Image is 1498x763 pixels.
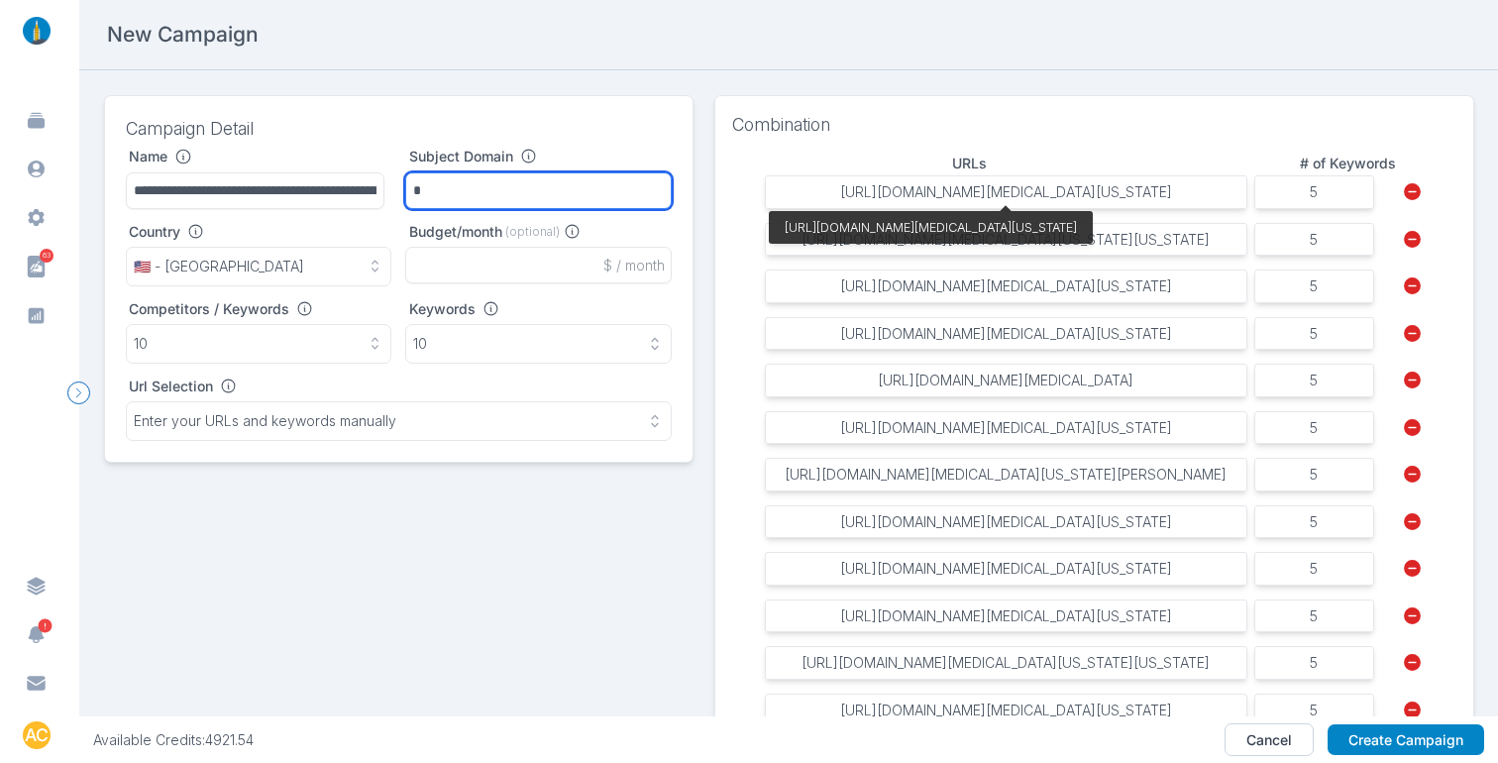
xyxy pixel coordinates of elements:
[1225,723,1314,757] button: Cancel
[413,335,427,353] p: 10
[773,325,1239,343] p: [URL][DOMAIN_NAME][MEDICAL_DATA][US_STATE]
[1255,513,1374,531] p: 5
[773,372,1239,389] p: [URL][DOMAIN_NAME][MEDICAL_DATA]
[773,513,1239,531] p: [URL][DOMAIN_NAME][MEDICAL_DATA][US_STATE]
[126,401,672,441] button: Enter your URLs and keywords manually
[409,300,476,318] label: Keywords
[129,148,167,165] label: Name
[129,300,289,318] label: Competitors / Keywords
[1255,702,1374,719] p: 5
[126,324,392,364] button: 10
[1255,277,1374,295] p: 5
[409,148,513,165] label: Subject Domain
[16,17,57,45] img: linklaunch_small.2ae18699.png
[126,247,392,286] button: 🇺🇸 - [GEOGRAPHIC_DATA]
[1285,155,1412,172] label: # of Keywords
[1255,231,1374,249] p: 5
[773,654,1239,672] p: [URL][DOMAIN_NAME][MEDICAL_DATA][US_STATE][US_STATE]
[505,223,560,241] span: (optional)
[1255,372,1374,389] p: 5
[1255,183,1374,201] p: 5
[134,412,396,430] p: Enter your URLs and keywords manually
[1328,724,1484,756] button: Create Campaign
[773,419,1239,437] p: [URL][DOMAIN_NAME][MEDICAL_DATA][US_STATE]
[1255,654,1374,672] p: 5
[773,607,1239,625] p: [URL][DOMAIN_NAME][MEDICAL_DATA][US_STATE]
[107,21,259,49] h2: New Campaign
[1255,419,1374,437] p: 5
[732,113,830,138] h3: Combination
[773,560,1239,578] p: [URL][DOMAIN_NAME][MEDICAL_DATA][US_STATE]
[1255,466,1374,484] p: 5
[129,378,213,395] label: Url Selection
[134,335,148,353] p: 10
[40,249,53,263] span: 63
[1255,560,1374,578] p: 5
[603,257,665,274] p: $ / month
[780,155,1159,172] label: URLs
[409,223,502,241] label: Budget/month
[405,324,672,364] button: 10
[773,277,1239,295] p: [URL][DOMAIN_NAME][MEDICAL_DATA][US_STATE]
[126,117,672,142] h3: Campaign Detail
[773,702,1239,719] p: [URL][DOMAIN_NAME][MEDICAL_DATA][US_STATE]
[773,466,1239,484] p: [URL][DOMAIN_NAME][MEDICAL_DATA][US_STATE][PERSON_NAME]
[773,183,1239,201] p: [URL][DOMAIN_NAME][MEDICAL_DATA][US_STATE]
[134,258,304,275] p: 🇺🇸 - [GEOGRAPHIC_DATA]
[129,223,180,241] label: Country
[785,219,1077,237] p: [URL][DOMAIN_NAME][MEDICAL_DATA][US_STATE]
[93,731,254,749] div: Available Credits: 4921.54
[1255,325,1374,343] p: 5
[1255,607,1374,625] p: 5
